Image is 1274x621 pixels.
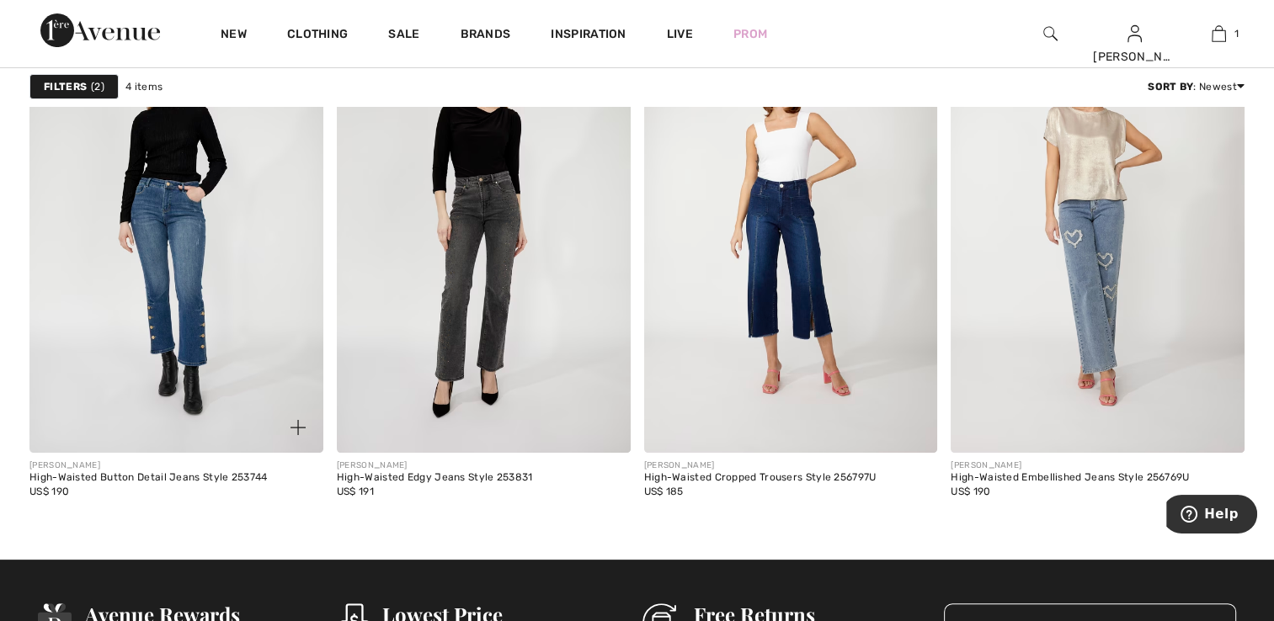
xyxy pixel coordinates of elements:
[337,472,533,484] div: High-Waisted Edgy Jeans Style 253831
[44,79,87,94] strong: Filters
[667,25,693,43] a: Live
[644,13,938,453] img: High-Waisted Cropped Trousers Style 256797U. Dark blue
[221,27,247,45] a: New
[1127,25,1142,41] a: Sign In
[951,486,990,497] span: US$ 190
[644,472,877,484] div: High-Waisted Cropped Trousers Style 256797U
[1043,24,1058,44] img: search the website
[644,486,684,497] span: US$ 185
[29,486,69,497] span: US$ 190
[337,13,631,453] img: High-Waisted Edgy Jeans Style 253831. Black
[733,25,767,43] a: Prom
[551,27,626,45] span: Inspiration
[29,459,268,472] div: [PERSON_NAME]
[1093,48,1175,66] div: [PERSON_NAME]
[337,486,374,497] span: US$ 191
[951,459,1189,472] div: [PERSON_NAME]
[1148,81,1193,93] strong: Sort By
[951,472,1189,484] div: High-Waisted Embellished Jeans Style 256769U
[91,79,104,94] span: 2
[1148,79,1245,94] div: : Newest
[125,79,163,94] span: 4 items
[29,472,268,484] div: High-Waisted Button Detail Jeans Style 253744
[291,420,306,435] img: plus_v2.svg
[1212,24,1226,44] img: My Bag
[40,13,160,47] img: 1ère Avenue
[1177,24,1260,44] a: 1
[388,27,419,45] a: Sale
[644,459,877,472] div: [PERSON_NAME]
[337,459,533,472] div: [PERSON_NAME]
[1166,495,1257,537] iframe: Opens a widget where you can find more information
[287,27,348,45] a: Clothing
[461,27,511,45] a: Brands
[1234,26,1239,41] span: 1
[29,13,323,453] a: High-Waisted Button Detail Jeans Style 253744. Blue
[951,13,1245,453] img: High-Waisted Embellished Jeans Style 256769U. Blue
[1127,24,1142,44] img: My Info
